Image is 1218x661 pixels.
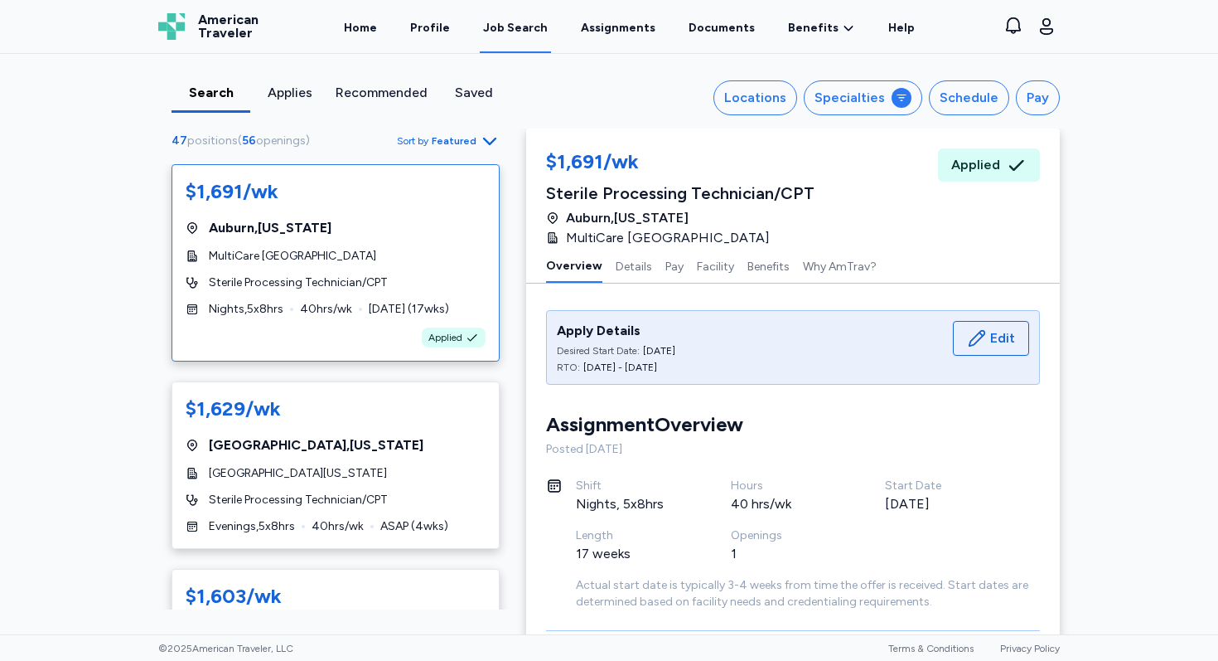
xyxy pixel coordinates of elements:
div: Length [576,527,691,544]
div: Locations [724,88,786,108]
span: 47 [172,134,187,148]
span: Evenings , 5 x 8 hrs [209,518,295,535]
img: Logo [158,13,185,40]
div: Job Search [483,20,548,36]
span: 40 hrs/wk [300,301,352,318]
div: ( ) [172,133,317,149]
span: © 2025 American Traveler, LLC [158,642,293,655]
button: Sort byFeatured [397,131,500,151]
span: 40 hrs/wk [312,518,364,535]
div: Shift [576,478,691,494]
div: Schedule [940,88,998,108]
span: Benefits [788,20,839,36]
button: Locations [713,80,797,115]
button: Benefits [747,248,790,283]
span: [DATE] ( 17 wks) [369,301,449,318]
span: American Traveler [198,13,259,40]
span: Nights , 5 x 8 hrs [209,301,283,318]
span: Edit [990,328,1015,348]
span: Featured [432,134,476,148]
span: 56 [242,134,256,148]
a: Privacy Policy [1000,643,1060,654]
div: Posted [DATE] [546,441,1040,458]
div: RTO: [557,361,580,374]
a: Terms & Conditions [888,643,974,654]
div: Hours [731,478,846,494]
div: Start Date [885,478,1000,494]
a: Job Search [480,2,551,53]
span: [GEOGRAPHIC_DATA][US_STATE] [209,465,387,482]
span: Auburn , [US_STATE] [209,218,331,238]
button: Specialties [804,80,922,115]
span: MultiCare [GEOGRAPHIC_DATA] [209,248,376,265]
span: Auburn , [US_STATE] [566,208,689,228]
div: Desired Start Date: [557,344,640,357]
span: Sterile Processing Technician/CPT [209,492,388,508]
div: $1,629/wk [186,396,281,422]
span: Applied [428,331,462,344]
a: Benefits [788,20,855,36]
button: Schedule [929,80,1009,115]
button: Why AmTrav? [803,248,877,283]
div: 17 weeks [576,544,691,564]
span: Sterile Processing Technician/CPT [209,275,388,291]
div: $1,691/wk [546,148,814,178]
button: Overview [546,248,602,283]
div: [DATE] [643,344,675,357]
button: Details [616,248,652,283]
span: positions [187,134,238,148]
div: $1,603/wk [186,583,282,610]
span: Applied [951,155,1000,175]
div: [DATE] [885,494,1000,514]
div: Applies [257,83,322,103]
div: Search [178,83,244,103]
div: Sterile Processing Technician/CPT [546,182,814,205]
div: Recommended [336,83,428,103]
div: Saved [441,83,506,103]
div: $1,691/wk [186,178,278,205]
span: openings [256,134,306,148]
button: Edit [953,321,1029,356]
button: Facility [697,248,734,283]
div: Actual start date is typically 3-4 weeks from time the offer is received. Start dates are determi... [576,577,1040,610]
div: Openings [731,527,846,544]
span: [GEOGRAPHIC_DATA] , [US_STATE] [209,435,423,455]
span: ASAP ( 4 wks) [380,518,448,535]
div: Nights, 5x8hrs [576,494,691,514]
div: 40 hrs/wk [731,494,846,514]
button: Pay [665,248,684,283]
div: Apply Details [557,321,675,341]
div: Assignment Overview [546,411,743,438]
button: Pay [1016,80,1060,115]
span: Sort by [397,134,428,148]
span: MultiCare [GEOGRAPHIC_DATA] [566,228,770,248]
div: Pay [1027,88,1049,108]
div: [DATE] - [DATE] [583,361,657,374]
div: 1 [731,544,846,564]
div: Specialties [814,88,885,108]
